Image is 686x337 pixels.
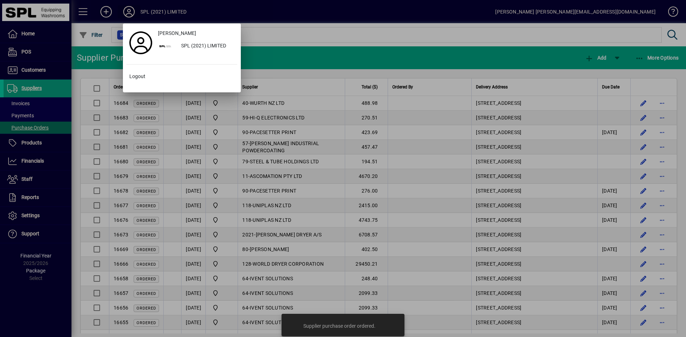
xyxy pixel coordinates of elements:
a: Profile [126,36,155,49]
button: SPL (2021) LIMITED [155,40,237,53]
a: [PERSON_NAME] [155,27,237,40]
span: Logout [129,73,145,80]
span: [PERSON_NAME] [158,30,196,37]
button: Logout [126,70,237,83]
div: SPL (2021) LIMITED [175,40,237,53]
